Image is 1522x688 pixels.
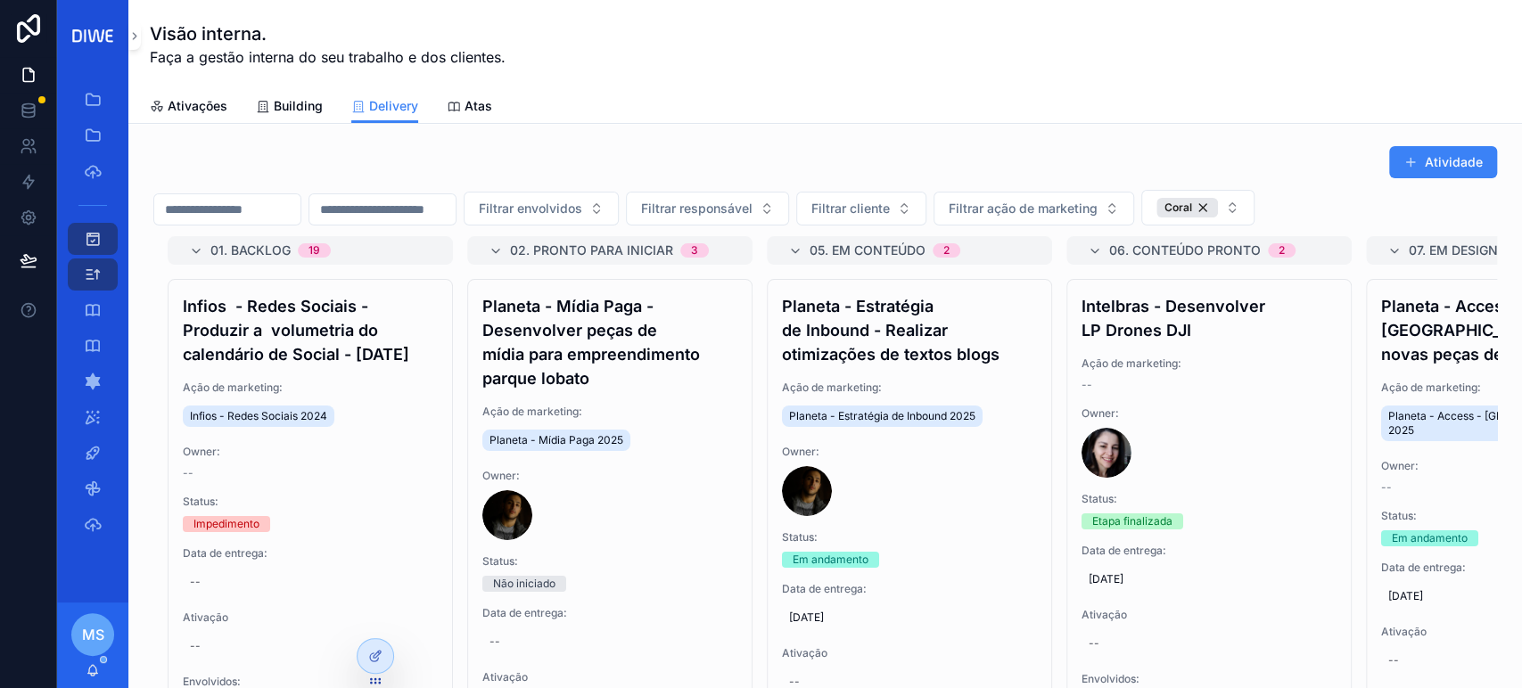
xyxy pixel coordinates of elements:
span: Data de entrega: [183,546,438,561]
button: Select Button [1141,190,1255,225]
span: Ação de marketing: [782,381,1037,395]
h4: Infios - Redes Sociais - Produzir a volumetria do calendário de Social - [DATE] [183,294,438,366]
button: Unselect 8 [1156,198,1218,217]
span: Ativação [482,670,737,684]
span: [DATE] [789,610,1030,625]
span: Ativação [782,646,1037,660]
a: Atas [447,90,492,126]
span: -- [1381,480,1392,495]
span: -- [183,466,193,480]
span: Delivery [369,97,418,115]
span: Data de entrega: [1082,544,1337,558]
div: Impedimento [193,516,259,532]
span: 02. Pronto para iniciar [510,242,673,259]
div: Em andamento [1392,530,1468,546]
span: Filtrar envolvidos [479,200,582,217]
div: 2 [943,243,950,258]
div: -- [490,635,500,649]
span: Building [274,97,323,115]
span: Owner: [482,469,737,483]
span: Faça a gestão interna do seu trabalho e dos clientes. [150,46,506,68]
span: Ação de marketing: [482,405,737,419]
button: Atividade [1389,146,1497,178]
span: Infios - Redes Sociais 2024 [190,409,327,423]
span: Coral [1164,201,1192,215]
button: Select Button [796,192,926,225]
h4: Planeta - Estratégia de Inbound - Realizar otimizações de textos blogs [782,294,1037,366]
span: Atas [465,97,492,115]
a: Delivery [351,90,418,124]
span: Filtrar ação de marketing [949,200,1098,217]
a: Building [256,90,323,126]
span: Owner: [183,445,438,459]
span: Planeta - Estratégia de Inbound 2025 [789,409,975,423]
span: 01. Backlog [210,242,291,259]
span: Status: [183,495,438,509]
div: 2 [1279,243,1285,258]
span: Owner: [782,445,1037,459]
span: Ação de marketing: [1082,356,1337,371]
h4: Planeta - Mídia Paga - Desenvolver peças de mídia para empreendimento parque lobato [482,294,737,390]
span: MS [82,624,104,645]
span: Ativação [1082,608,1337,622]
span: Filtrar cliente [811,200,890,217]
span: Status: [482,554,737,569]
div: Em andamento [793,552,868,568]
span: Filtrar responsável [641,200,753,217]
span: 05. Em conteúdo [810,242,926,259]
div: -- [1388,653,1399,668]
h4: Intelbras - Desenvolver LP Drones DJI [1082,294,1337,342]
span: Planeta - Mídia Paga 2025 [490,433,623,447]
span: -- [1082,378,1092,392]
span: Ativações [168,97,227,115]
div: 19 [309,243,320,258]
span: Status: [1082,492,1337,506]
div: Etapa finalizada [1092,513,1172,529]
button: Select Button [934,192,1134,225]
span: Ativação [183,610,438,625]
span: 07. Em design [1409,242,1498,259]
span: Status: [782,530,1037,545]
span: Owner: [1082,406,1337,421]
div: 3 [691,243,698,258]
button: Select Button [626,192,789,225]
div: Não iniciado [493,576,555,592]
div: -- [1089,636,1099,651]
span: [DATE] [1089,572,1329,586]
div: scrollable content [57,71,128,563]
span: 06. Conteúdo pronto [1109,242,1261,259]
img: App logo [68,25,118,47]
span: Envolvidos: [1082,672,1337,686]
h1: Visão interna. [150,21,506,46]
span: Data de entrega: [482,606,737,620]
div: -- [190,639,201,653]
span: Ação de marketing: [183,381,438,395]
div: -- [190,575,201,589]
button: Select Button [464,192,619,225]
a: Ativações [150,90,227,126]
span: Data de entrega: [782,582,1037,596]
